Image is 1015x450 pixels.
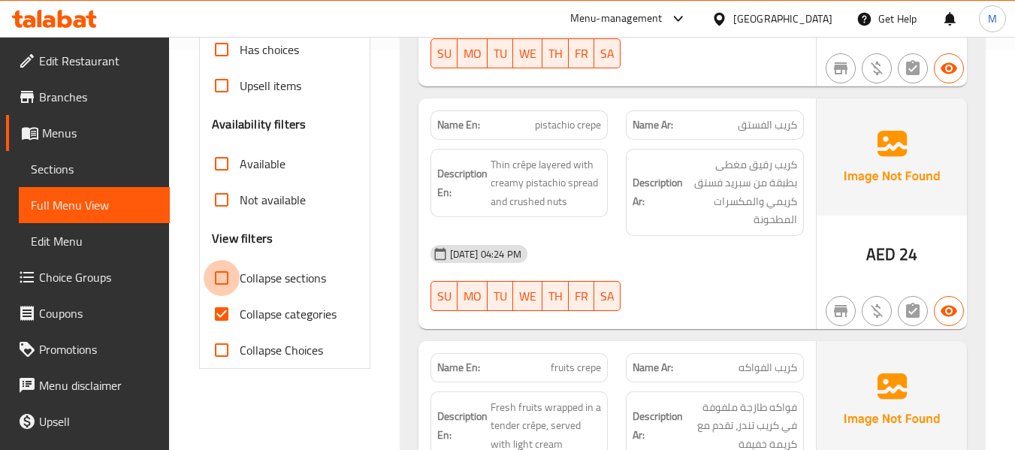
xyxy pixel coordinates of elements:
a: Full Menu View [19,187,170,223]
span: MO [464,285,482,307]
span: Menus [42,124,158,142]
button: WE [513,281,542,311]
button: SA [594,281,621,311]
span: SA [600,43,615,65]
span: Branches [39,88,158,106]
strong: Description En: [437,407,488,444]
span: [DATE] 04:24 PM [444,247,527,261]
button: Not branch specific item [826,53,856,83]
span: MO [464,43,482,65]
a: Upsell [6,403,170,439]
div: Menu-management [570,10,663,28]
a: Edit Restaurant [6,43,170,79]
div: [GEOGRAPHIC_DATA] [733,11,832,27]
button: FR [569,281,594,311]
span: TH [548,43,563,65]
strong: Description Ar: [633,174,683,210]
button: FR [569,38,594,68]
span: Available [240,155,285,173]
span: SU [437,285,452,307]
span: Edit Restaurant [39,52,158,70]
span: SU [437,43,452,65]
a: Coupons [6,295,170,331]
button: TU [488,38,513,68]
img: Ae5nvW7+0k+MAAAAAElFTkSuQmCC [817,98,967,216]
span: كريب الفستق [738,117,797,133]
button: Not has choices [898,53,928,83]
span: Coupons [39,304,158,322]
span: كريب الفواكه [739,360,797,376]
a: Promotions [6,331,170,367]
span: Upsell items [240,77,301,95]
span: Not available [240,191,306,209]
h3: View filters [212,230,273,247]
span: TH [548,285,563,307]
span: Collapse sections [240,269,326,287]
span: Choice Groups [39,268,158,286]
strong: Name En: [437,360,480,376]
button: WE [513,38,542,68]
h3: Availability filters [212,116,306,133]
span: Collapse Choices [240,341,323,359]
button: TU [488,281,513,311]
button: SA [594,38,621,68]
button: Not branch specific item [826,296,856,326]
a: Menus [6,115,170,151]
span: 24 [899,240,917,269]
span: M [988,11,997,27]
span: Promotions [39,340,158,358]
button: Available [934,296,964,326]
strong: Description Ar: [633,407,683,444]
span: Thin crêpe layered with creamy pistachio spread and crushed nuts [491,156,602,211]
span: WE [519,285,536,307]
span: WE [519,43,536,65]
strong: Name Ar: [633,117,673,133]
span: FR [575,43,588,65]
a: Menu disclaimer [6,367,170,403]
span: Edit Menu [31,232,158,250]
span: Upsell [39,412,158,430]
strong: Name En: [437,117,480,133]
a: Branches [6,79,170,115]
button: SU [430,281,458,311]
span: fruits crepe [551,360,601,376]
span: Menu disclaimer [39,376,158,394]
button: Not has choices [898,296,928,326]
span: pistachio crepe [535,117,601,133]
span: TU [494,43,507,65]
span: كريب رقيق مغطى بطبقة من سبريد فستق كريمي والمكسرات المطحونة [686,156,797,229]
button: Purchased item [862,296,892,326]
button: TH [542,38,569,68]
strong: Description En: [437,165,488,201]
button: SU [430,38,458,68]
a: Edit Menu [19,223,170,259]
button: MO [458,38,488,68]
span: FR [575,285,588,307]
span: Full Menu View [31,196,158,214]
a: Choice Groups [6,259,170,295]
span: TU [494,285,507,307]
button: Purchased item [862,53,892,83]
span: Collapse categories [240,305,337,323]
button: Available [934,53,964,83]
button: MO [458,281,488,311]
span: Sections [31,160,158,178]
span: SA [600,285,615,307]
button: TH [542,281,569,311]
strong: Name Ar: [633,360,673,376]
span: Has choices [240,41,299,59]
a: Sections [19,151,170,187]
span: AED [866,240,896,269]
